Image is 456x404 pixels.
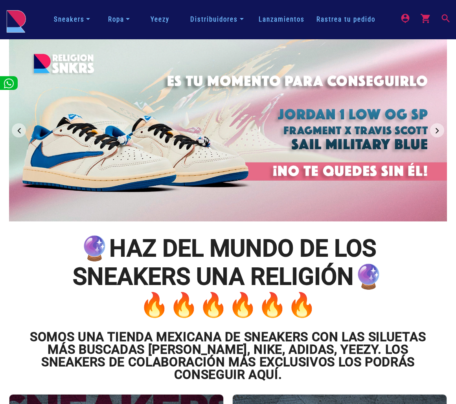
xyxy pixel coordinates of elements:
[145,15,175,24] a: Yeezy
[4,79,14,88] img: whatsappwhite.png
[6,10,26,33] img: logo
[22,234,434,319] h1: 🔮Haz del mundo de los sneakers una religión🔮 🔥🔥🔥🔥🔥🔥
[6,10,26,29] a: logo
[400,13,409,22] mat-icon: person_pin
[430,123,444,137] button: Next
[105,13,133,26] a: Ropa
[440,13,450,22] mat-icon: search
[311,15,381,24] a: Rastrea tu pedido
[51,13,93,26] a: Sneakers
[22,331,434,381] h2: Somos una tienda mexicana de sneakers con las siluetas más buscadas [PERSON_NAME], Nike, Adidas, ...
[187,13,246,26] a: Distribuidores
[12,123,26,137] button: Previous
[420,13,430,22] mat-icon: shopping_cart
[253,15,311,24] a: Lanzamientos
